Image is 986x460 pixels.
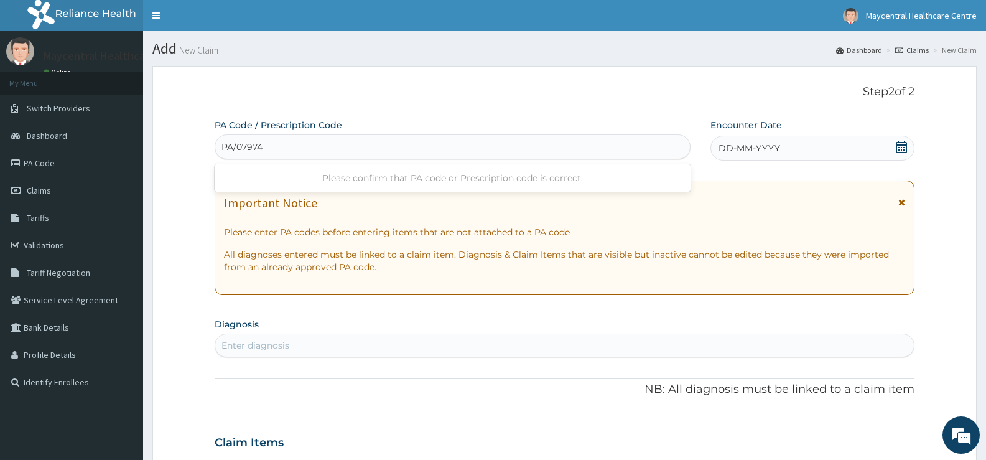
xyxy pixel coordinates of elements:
[27,185,51,196] span: Claims
[65,70,209,86] div: Chat with us now
[177,45,218,55] small: New Claim
[224,248,905,273] p: All diagnoses entered must be linked to a claim item. Diagnosis & Claim Items that are visible bu...
[72,146,172,271] span: We're online!
[224,226,905,238] p: Please enter PA codes before entering items that are not attached to a PA code
[215,85,914,99] p: Step 2 of 2
[215,119,342,131] label: PA Code / Prescription Code
[6,37,34,65] img: User Image
[836,45,882,55] a: Dashboard
[895,45,929,55] a: Claims
[6,318,237,362] textarea: Type your message and hit 'Enter'
[215,436,284,450] h3: Claim Items
[221,339,289,352] div: Enter diagnosis
[27,103,90,114] span: Switch Providers
[719,142,780,154] span: DD-MM-YYYY
[215,318,259,331] label: Diagnosis
[27,267,90,278] span: Tariff Negotiation
[930,45,977,55] li: New Claim
[23,62,50,93] img: d_794563401_company_1708531726252_794563401
[215,382,914,398] p: NB: All diagnosis must be linked to a claim item
[152,40,977,57] h1: Add
[224,196,317,210] h1: Important Notice
[710,119,782,131] label: Encounter Date
[215,167,691,189] div: Please confirm that PA code or Prescription code is correct.
[27,212,49,223] span: Tariffs
[44,68,73,77] a: Online
[866,10,977,21] span: Maycentral Healthcare Centre
[44,50,191,62] p: Maycentral Healthcare Centre
[204,6,234,36] div: Minimize live chat window
[27,130,67,141] span: Dashboard
[843,8,858,24] img: User Image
